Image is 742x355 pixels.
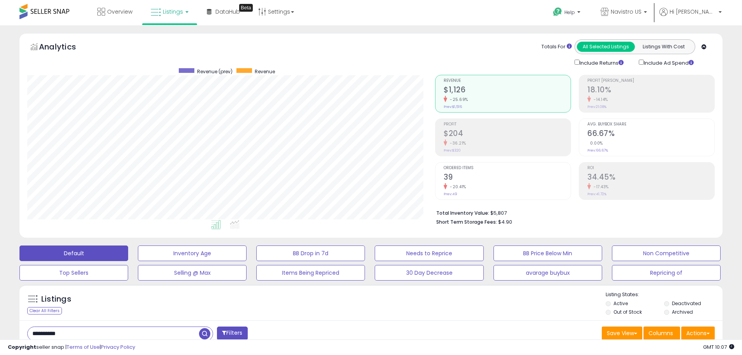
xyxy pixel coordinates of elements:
[19,245,128,261] button: Default
[587,104,606,109] small: Prev: 21.08%
[255,68,275,75] span: Revenue
[447,184,466,190] small: -20.41%
[587,192,606,196] small: Prev: 41.72%
[447,140,466,146] small: -36.21%
[547,1,588,25] a: Help
[8,343,36,351] strong: Copyright
[577,42,635,52] button: All Selected Listings
[215,8,240,16] span: DataHub
[553,7,562,17] i: Get Help
[672,309,693,315] label: Archived
[591,184,609,190] small: -17.43%
[41,294,71,305] h5: Listings
[606,291,723,298] p: Listing States:
[493,245,602,261] button: BB Price Below Min
[447,97,468,102] small: -25.69%
[587,129,714,140] h2: 66.67%
[375,245,483,261] button: Needs to Reprice
[498,218,512,226] span: $4.90
[444,173,571,183] h2: 39
[256,265,365,281] button: Items Being Repriced
[444,85,571,96] h2: $1,126
[493,265,602,281] button: avarage buybux
[587,173,714,183] h2: 34.45%
[587,140,603,146] small: 0.00%
[587,85,714,96] h2: 18.10%
[541,43,572,51] div: Totals For
[163,8,183,16] span: Listings
[602,327,642,340] button: Save View
[681,327,715,340] button: Actions
[375,265,483,281] button: 30 Day Decrease
[649,329,673,337] span: Columns
[612,265,721,281] button: Repricing of
[8,344,135,351] div: seller snap | |
[591,97,608,102] small: -14.14%
[634,42,693,52] button: Listings With Cost
[633,58,706,67] div: Include Ad Spend
[659,8,722,25] a: Hi [PERSON_NAME]
[611,8,642,16] span: Navistro US
[39,41,91,54] h5: Analytics
[436,219,497,225] b: Short Term Storage Fees:
[613,309,642,315] label: Out of Stock
[256,245,365,261] button: BB Drop in 7d
[444,192,457,196] small: Prev: 49
[569,58,633,67] div: Include Returns
[444,122,571,127] span: Profit
[444,166,571,170] span: Ordered Items
[436,210,489,216] b: Total Inventory Value:
[444,148,461,153] small: Prev: $320
[19,265,128,281] button: Top Sellers
[27,307,62,314] div: Clear All Filters
[444,129,571,140] h2: $204
[436,208,709,217] li: $5,807
[197,68,233,75] span: Revenue (prev)
[613,300,628,307] label: Active
[587,148,608,153] small: Prev: 66.67%
[670,8,716,16] span: Hi [PERSON_NAME]
[67,343,100,351] a: Terms of Use
[703,343,734,351] span: 2025-10-6 10:07 GMT
[239,4,253,12] div: Tooltip anchor
[107,8,132,16] span: Overview
[612,245,721,261] button: Non Competitive
[564,9,575,16] span: Help
[138,265,247,281] button: Selling @ Max
[672,300,701,307] label: Deactivated
[101,343,135,351] a: Privacy Policy
[444,79,571,83] span: Revenue
[643,327,680,340] button: Columns
[138,245,247,261] button: Inventory Age
[217,327,247,340] button: Filters
[587,166,714,170] span: ROI
[444,104,462,109] small: Prev: $1,516
[587,79,714,83] span: Profit [PERSON_NAME]
[587,122,714,127] span: Avg. Buybox Share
